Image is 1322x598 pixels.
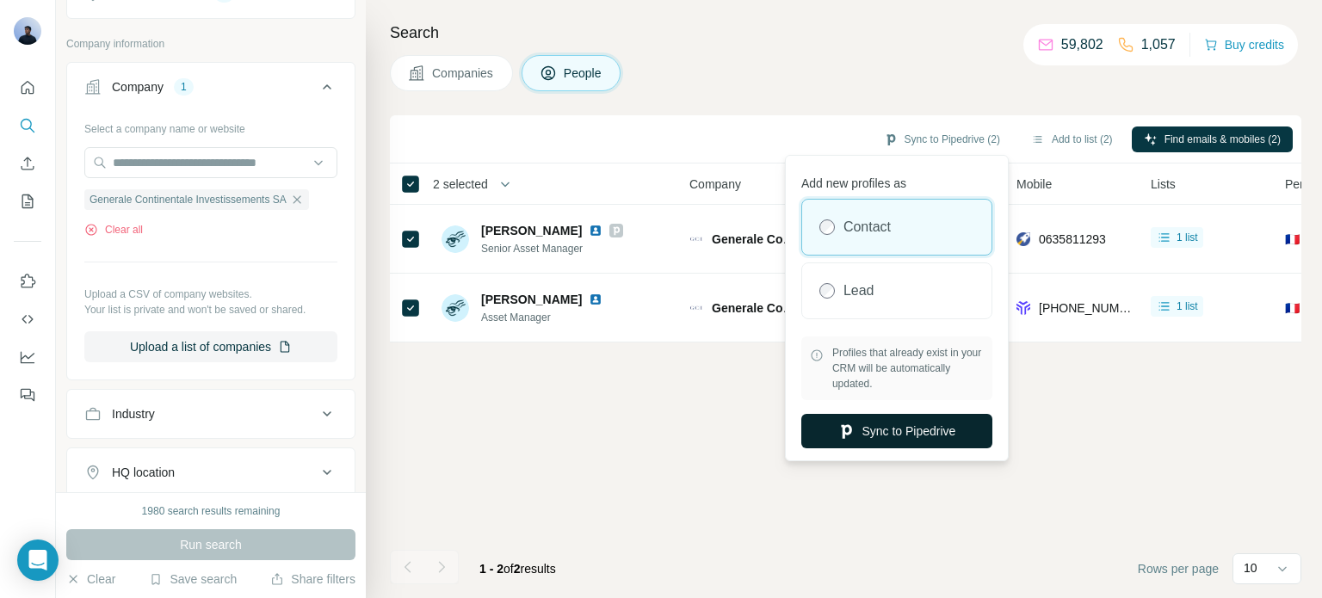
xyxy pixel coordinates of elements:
[1151,176,1176,193] span: Lists
[801,414,992,448] button: Sync to Pipedrive
[14,266,41,297] button: Use Surfe on LinkedIn
[112,464,175,481] div: HQ location
[481,241,623,256] span: Senior Asset Manager
[1016,231,1030,248] img: provider rocketreach logo
[689,176,741,193] span: Company
[1177,230,1198,245] span: 1 list
[142,503,281,519] div: 1980 search results remaining
[442,225,469,253] img: Avatar
[84,302,337,317] p: Your list is private and won't be saved or shared.
[14,17,41,45] img: Avatar
[14,342,41,373] button: Dashboard
[481,291,582,308] span: [PERSON_NAME]
[689,301,703,315] img: Logo of Generale Continentale Investissements SA
[84,222,143,237] button: Clear all
[14,110,41,141] button: Search
[712,301,957,315] span: Generale Continentale Investissements SA
[832,345,984,391] span: Profiles that already exist in your CRM will be automatically updated.
[1141,34,1176,55] p: 1,057
[514,562,521,576] span: 2
[67,66,355,114] button: Company1
[442,294,469,322] img: Avatar
[14,148,41,179] button: Enrich CSV
[14,304,41,335] button: Use Surfe API
[1016,299,1030,317] img: provider forager logo
[90,192,287,207] span: Generale Continentale Investissements SA
[801,168,992,192] p: Add new profiles as
[481,222,582,239] span: [PERSON_NAME]
[1039,232,1106,246] ringoverc2c-number-84e06f14122c: 0635811293
[84,287,337,302] p: Upload a CSV of company websites.
[872,126,1012,152] button: Sync to Pipedrive (2)
[1132,126,1293,152] button: Find emails & mobiles (2)
[67,393,355,435] button: Industry
[112,405,155,422] div: Industry
[1138,560,1219,577] span: Rows per page
[1285,231,1300,248] span: 🇫🇷
[481,310,623,325] span: Asset Manager
[1164,132,1281,147] span: Find emails & mobiles (2)
[67,452,355,493] button: HQ location
[270,570,355,588] button: Share filters
[14,72,41,103] button: Quick start
[1019,126,1125,152] button: Add to list (2)
[1244,559,1257,576] p: 10
[564,65,603,82] span: People
[712,232,957,246] span: Generale Continentale Investissements SA
[433,176,488,193] span: 2 selected
[479,562,503,576] span: 1 - 2
[14,186,41,217] button: My lists
[1039,232,1106,246] ringoverc2c-84e06f14122c: Call with Ringover
[1285,299,1300,317] span: 🇫🇷
[1204,33,1284,57] button: Buy credits
[17,539,59,581] div: Open Intercom Messenger
[390,21,1301,45] h4: Search
[1016,176,1052,193] span: Mobile
[66,570,115,588] button: Clear
[84,114,337,137] div: Select a company name or website
[479,562,556,576] span: results
[843,217,891,237] label: Contact
[589,293,602,306] img: LinkedIn logo
[503,562,514,576] span: of
[14,379,41,410] button: Feedback
[1061,34,1103,55] p: 59,802
[689,232,703,246] img: Logo of Generale Continentale Investissements SA
[1039,301,1147,315] ringoverc2c-84e06f14122c: Call with Ringover
[84,331,337,362] button: Upload a list of companies
[66,36,355,52] p: Company information
[432,65,495,82] span: Companies
[112,78,164,96] div: Company
[843,281,874,301] label: Lead
[1177,299,1198,314] span: 1 list
[1039,301,1147,315] ringoverc2c-number-84e06f14122c: [PHONE_NUMBER]
[174,79,194,95] div: 1
[589,224,602,237] img: LinkedIn logo
[149,570,237,588] button: Save search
